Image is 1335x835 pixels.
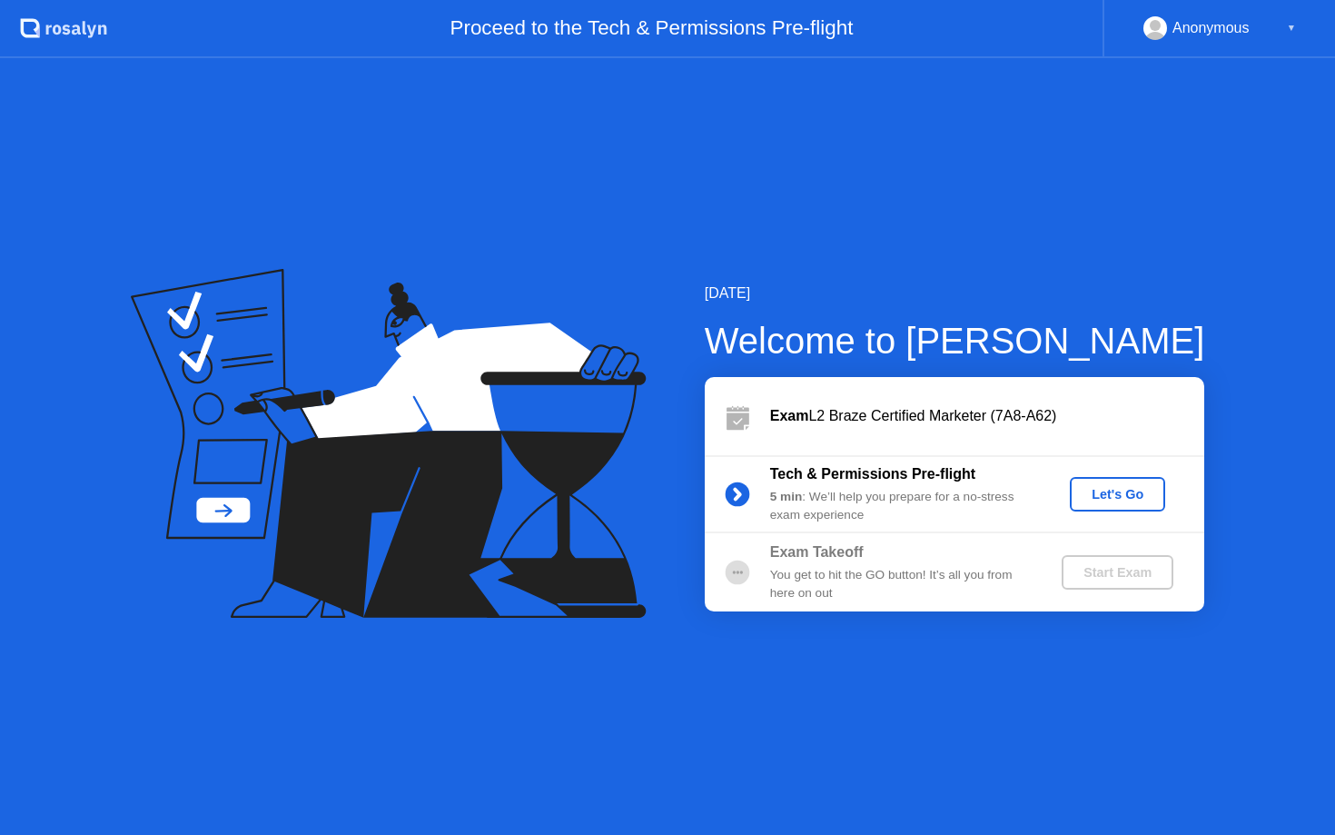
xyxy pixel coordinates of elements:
[770,544,864,560] b: Exam Takeoff
[770,466,975,482] b: Tech & Permissions Pre-flight
[770,488,1032,525] div: : We’ll help you prepare for a no-stress exam experience
[770,408,809,423] b: Exam
[770,405,1204,427] div: L2 Braze Certified Marketer (7A8-A62)
[1062,555,1173,590] button: Start Exam
[1077,487,1158,502] div: Let's Go
[770,566,1032,603] div: You get to hit the GO button! It’s all you from here on out
[705,283,1205,304] div: [DATE]
[1069,565,1166,580] div: Start Exam
[1172,16,1250,40] div: Anonymous
[1287,16,1296,40] div: ▼
[1070,477,1165,512] button: Let's Go
[705,313,1205,368] div: Welcome to [PERSON_NAME]
[770,490,803,503] b: 5 min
